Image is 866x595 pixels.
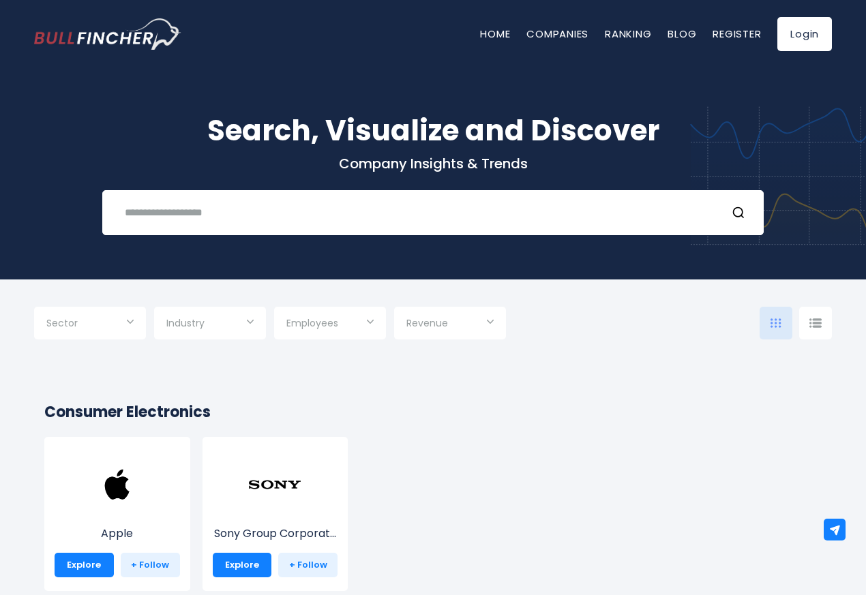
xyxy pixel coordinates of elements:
[286,317,338,329] span: Employees
[248,457,302,512] img: SONY.png
[771,318,781,328] img: icon-comp-grid.svg
[34,18,181,50] a: Go to homepage
[121,553,180,577] a: + Follow
[34,18,181,50] img: Bullfincher logo
[406,312,494,337] input: Selection
[166,312,254,337] input: Selection
[480,27,510,41] a: Home
[732,204,749,222] button: Search
[55,525,180,542] p: Apple
[34,155,832,172] p: Company Insights & Trends
[34,109,832,152] h1: Search, Visualize and Discover
[213,525,338,542] p: Sony Group Corporation
[605,27,651,41] a: Ranking
[526,27,588,41] a: Companies
[777,17,832,51] a: Login
[55,553,114,577] a: Explore
[213,553,272,577] a: Explore
[55,484,180,542] a: Apple
[668,27,696,41] a: Blog
[713,27,761,41] a: Register
[213,484,338,542] a: Sony Group Corporat...
[44,401,822,423] h2: Consumer Electronics
[46,317,78,329] span: Sector
[286,312,374,337] input: Selection
[90,457,145,512] img: AAPL.png
[406,317,448,329] span: Revenue
[46,312,134,337] input: Selection
[809,318,822,328] img: icon-comp-list-view.svg
[278,553,338,577] a: + Follow
[166,317,205,329] span: Industry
